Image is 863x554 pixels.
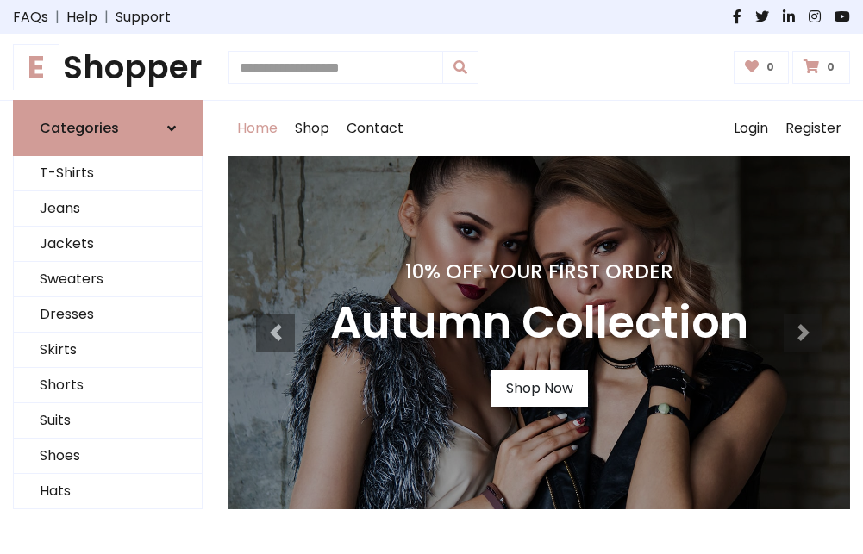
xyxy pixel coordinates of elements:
[792,51,850,84] a: 0
[14,403,202,439] a: Suits
[762,59,779,75] span: 0
[777,101,850,156] a: Register
[13,48,203,86] h1: Shopper
[116,7,171,28] a: Support
[97,7,116,28] span: |
[725,101,777,156] a: Login
[13,100,203,156] a: Categories
[14,191,202,227] a: Jeans
[13,44,59,90] span: E
[14,368,202,403] a: Shorts
[66,7,97,28] a: Help
[14,333,202,368] a: Skirts
[14,474,202,509] a: Hats
[40,120,119,136] h6: Categories
[228,101,286,156] a: Home
[330,259,748,283] h4: 10% Off Your First Order
[330,297,748,350] h3: Autumn Collection
[14,262,202,297] a: Sweaters
[14,227,202,262] a: Jackets
[338,101,412,156] a: Contact
[13,7,48,28] a: FAQs
[822,59,839,75] span: 0
[286,101,338,156] a: Shop
[734,51,790,84] a: 0
[491,370,588,407] a: Shop Now
[48,7,66,28] span: |
[13,48,203,86] a: EShopper
[14,156,202,191] a: T-Shirts
[14,297,202,333] a: Dresses
[14,439,202,474] a: Shoes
